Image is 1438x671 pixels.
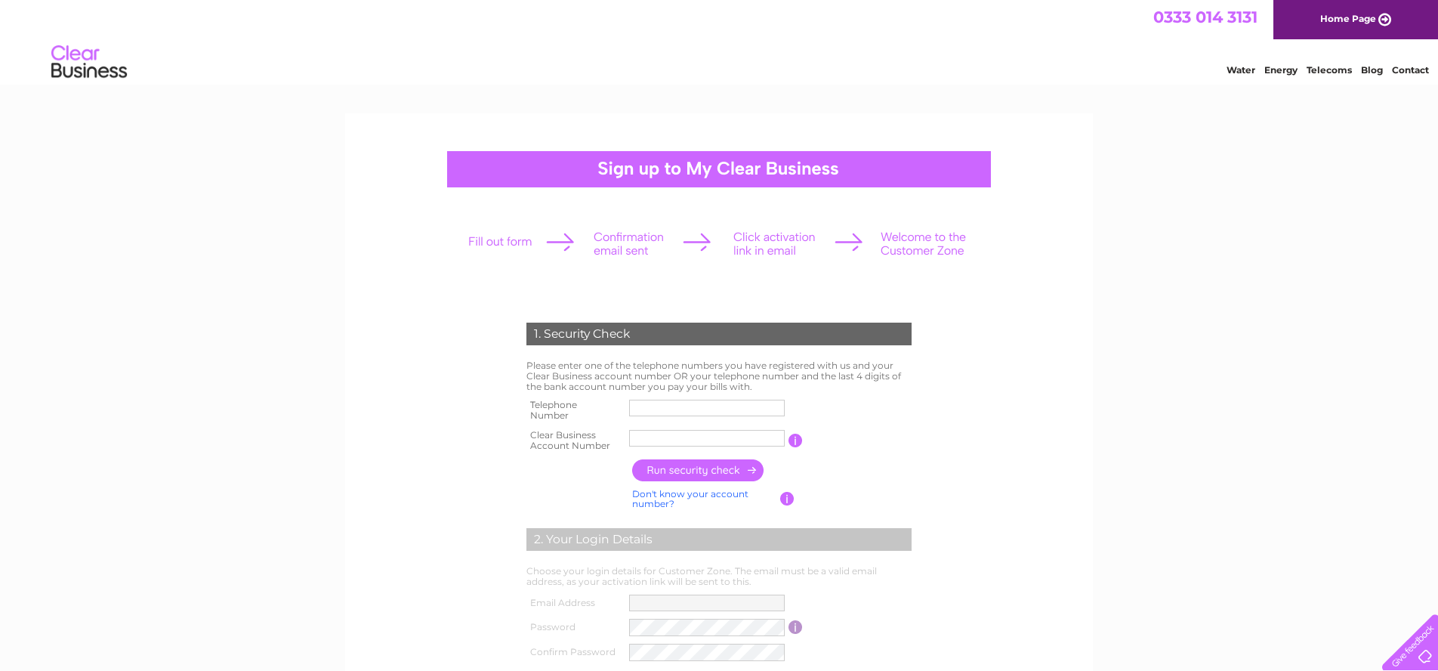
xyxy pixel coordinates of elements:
th: Email Address [523,591,625,615]
a: Contact [1392,64,1429,76]
th: Password [523,615,625,640]
th: Confirm Password [523,640,625,665]
a: Blog [1361,64,1383,76]
div: Clear Business is a trading name of Verastar Limited (registered in [GEOGRAPHIC_DATA] No. 3667643... [363,8,1077,73]
a: Energy [1264,64,1298,76]
input: Information [788,434,803,447]
input: Information [788,620,803,634]
div: 1. Security Check [526,323,912,345]
td: Please enter one of the telephone numbers you have registered with us and your Clear Business acc... [523,357,915,395]
a: Telecoms [1307,64,1352,76]
a: Water [1227,64,1255,76]
div: 2. Your Login Details [526,528,912,551]
td: Choose your login details for Customer Zone. The email must be a valid email address, as your act... [523,562,915,591]
th: Clear Business Account Number [523,425,625,456]
a: 0333 014 3131 [1153,8,1257,26]
input: Information [780,492,795,506]
a: Don't know your account number? [632,488,748,510]
th: Telephone Number [523,395,625,425]
img: logo.png [51,39,128,85]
